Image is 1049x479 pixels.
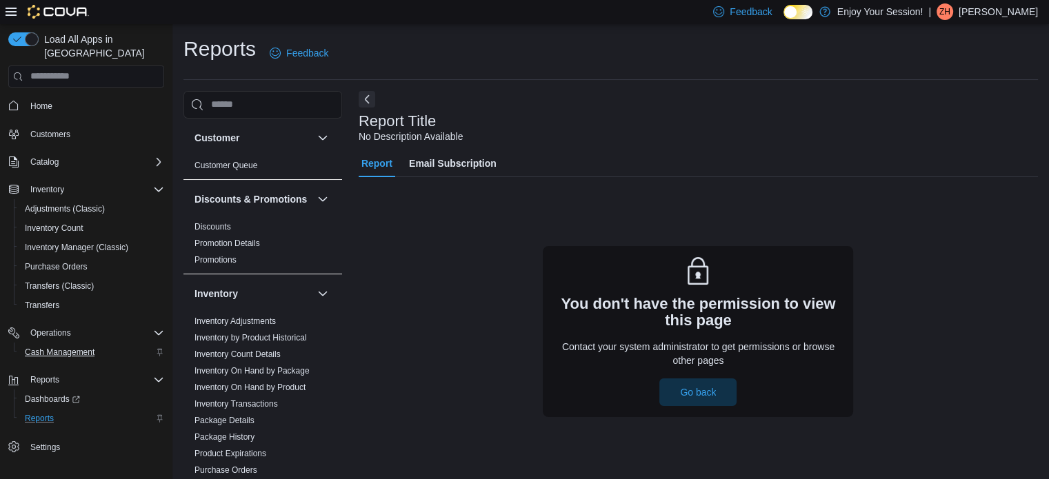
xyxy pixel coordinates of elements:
a: Product Expirations [194,449,266,458]
span: Package Details [194,415,254,426]
button: Customer [194,131,312,145]
span: Inventory Manager (Classic) [19,239,164,256]
button: Transfers [14,296,170,315]
a: Reports [19,410,59,427]
button: Inventory [194,287,312,300]
button: Next [359,91,375,108]
a: Inventory Manager (Classic) [19,239,134,256]
span: Reports [30,374,59,385]
span: Home [30,101,52,112]
span: Dark Mode [783,19,784,20]
span: Load All Apps in [GEOGRAPHIC_DATA] [39,32,164,60]
span: Inventory Count [19,220,164,236]
div: No Description Available [359,130,463,144]
button: Purchase Orders [14,257,170,276]
span: Product Expirations [194,448,266,459]
a: Inventory by Product Historical [194,333,307,343]
span: Report [361,150,392,177]
span: Reports [25,413,54,424]
a: Transfers [19,297,65,314]
span: Inventory Manager (Classic) [25,242,128,253]
a: Inventory On Hand by Product [194,383,306,392]
a: Promotions [194,255,237,265]
span: Catalog [25,154,164,170]
span: Transfers [19,297,164,314]
div: Customer [183,157,342,179]
a: Settings [25,439,66,456]
button: Reports [14,409,170,428]
span: Inventory On Hand by Package [194,365,310,376]
span: Transfers [25,300,59,311]
span: Reports [19,410,164,427]
button: Operations [3,323,170,343]
button: Discounts & Promotions [194,192,312,206]
span: Inventory Adjustments [194,316,276,327]
span: Customers [25,125,164,143]
button: Inventory [314,285,331,302]
button: Customer [314,130,331,146]
p: Contact your system administrator to get permissions or browse other pages [554,340,842,367]
p: | [928,3,931,20]
a: Inventory Count [19,220,89,236]
span: Settings [30,442,60,453]
button: Operations [25,325,77,341]
button: Catalog [3,152,170,172]
button: Reports [25,371,65,388]
h3: Inventory [194,287,238,300]
button: Discounts & Promotions [314,191,331,207]
span: Go back [680,385,716,399]
span: Cash Management [25,347,94,358]
span: Dashboards [19,391,164,407]
a: Dashboards [19,391,86,407]
span: Home [25,97,164,114]
a: Dashboards [14,389,170,409]
span: Purchase Orders [194,465,257,476]
span: Inventory On Hand by Product [194,382,306,393]
a: Inventory On Hand by Package [194,366,310,376]
span: Inventory by Product Historical [194,332,307,343]
span: Inventory Count Details [194,349,281,360]
span: Inventory [30,184,64,195]
a: Cash Management [19,344,100,360]
span: Customers [30,129,70,140]
span: Customer Queue [194,160,257,171]
span: Transfers (Classic) [25,281,94,292]
span: Reports [25,371,164,388]
span: Inventory Transactions [194,398,278,409]
a: Transfers (Classic) [19,278,99,294]
button: Adjustments (Classic) [14,199,170,218]
h3: Report Title [359,113,436,130]
button: Go back [659,378,737,406]
a: Inventory Adjustments [194,316,276,326]
span: Cash Management [19,344,164,360]
a: Customer Queue [194,161,257,170]
button: Settings [3,436,170,456]
span: Feedback [286,46,328,60]
button: Catalog [25,154,64,170]
span: Catalog [30,156,59,167]
span: Purchase Orders [19,258,164,275]
span: Promotion Details [194,238,260,249]
span: Feedback [730,5,772,19]
a: Inventory Count Details [194,349,281,359]
span: Adjustments (Classic) [19,201,164,217]
span: Package History [194,431,254,442]
input: Dark Mode [783,5,812,19]
a: Purchase Orders [19,258,93,275]
span: Adjustments (Classic) [25,203,105,214]
span: Inventory [25,181,164,198]
a: Purchase Orders [194,465,257,475]
a: Home [25,98,58,114]
a: Inventory Transactions [194,399,278,409]
h3: You don't have the permission to view this page [554,296,842,329]
a: Promotion Details [194,238,260,248]
span: Purchase Orders [25,261,88,272]
span: Discounts [194,221,231,232]
span: Transfers (Classic) [19,278,164,294]
a: Customers [25,126,76,143]
div: Discounts & Promotions [183,218,342,274]
h3: Discounts & Promotions [194,192,307,206]
button: Inventory [3,180,170,199]
span: Dashboards [25,394,80,405]
a: Feedback [264,39,334,67]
